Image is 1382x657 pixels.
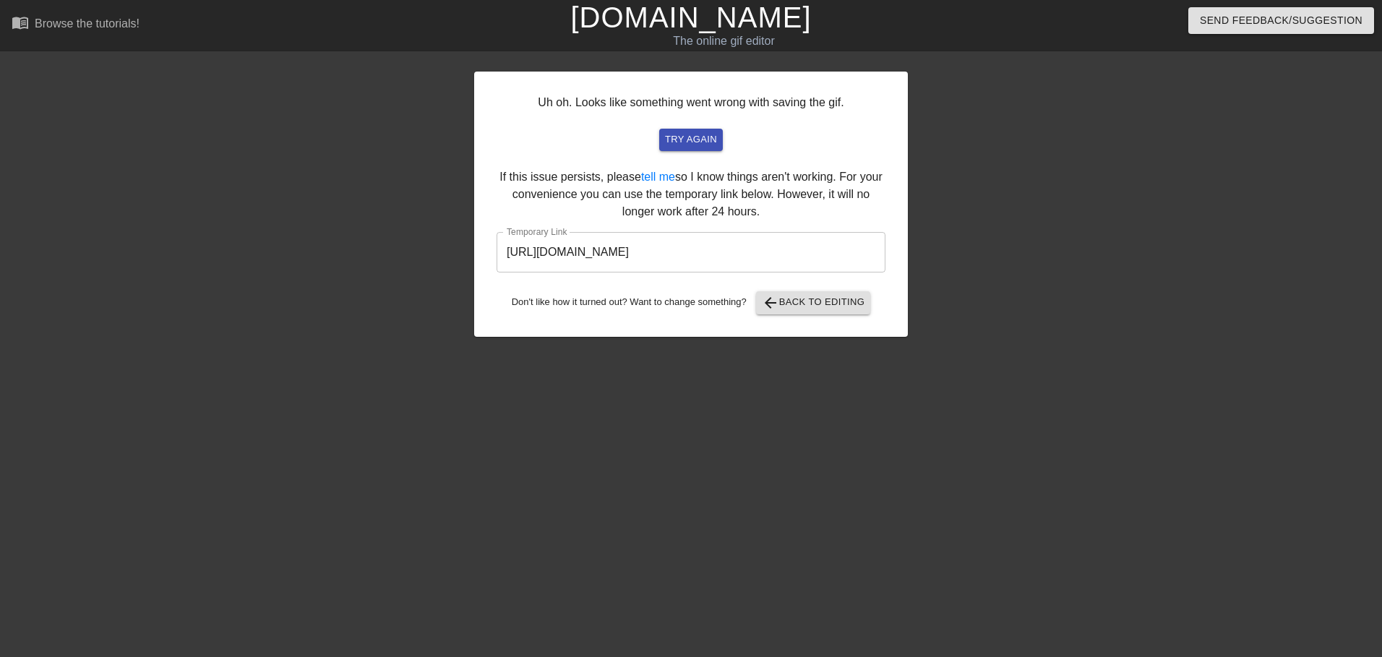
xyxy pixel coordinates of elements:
[570,1,811,33] a: [DOMAIN_NAME]
[1200,12,1362,30] span: Send Feedback/Suggestion
[762,294,779,312] span: arrow_back
[762,294,865,312] span: Back to Editing
[641,171,675,183] a: tell me
[497,232,885,272] input: bare
[1188,7,1374,34] button: Send Feedback/Suggestion
[756,291,871,314] button: Back to Editing
[474,72,908,337] div: Uh oh. Looks like something went wrong with saving the gif. If this issue persists, please so I k...
[12,14,140,36] a: Browse the tutorials!
[497,291,885,314] div: Don't like how it turned out? Want to change something?
[665,132,717,148] span: try again
[12,14,29,31] span: menu_book
[659,129,723,151] button: try again
[35,17,140,30] div: Browse the tutorials!
[468,33,979,50] div: The online gif editor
